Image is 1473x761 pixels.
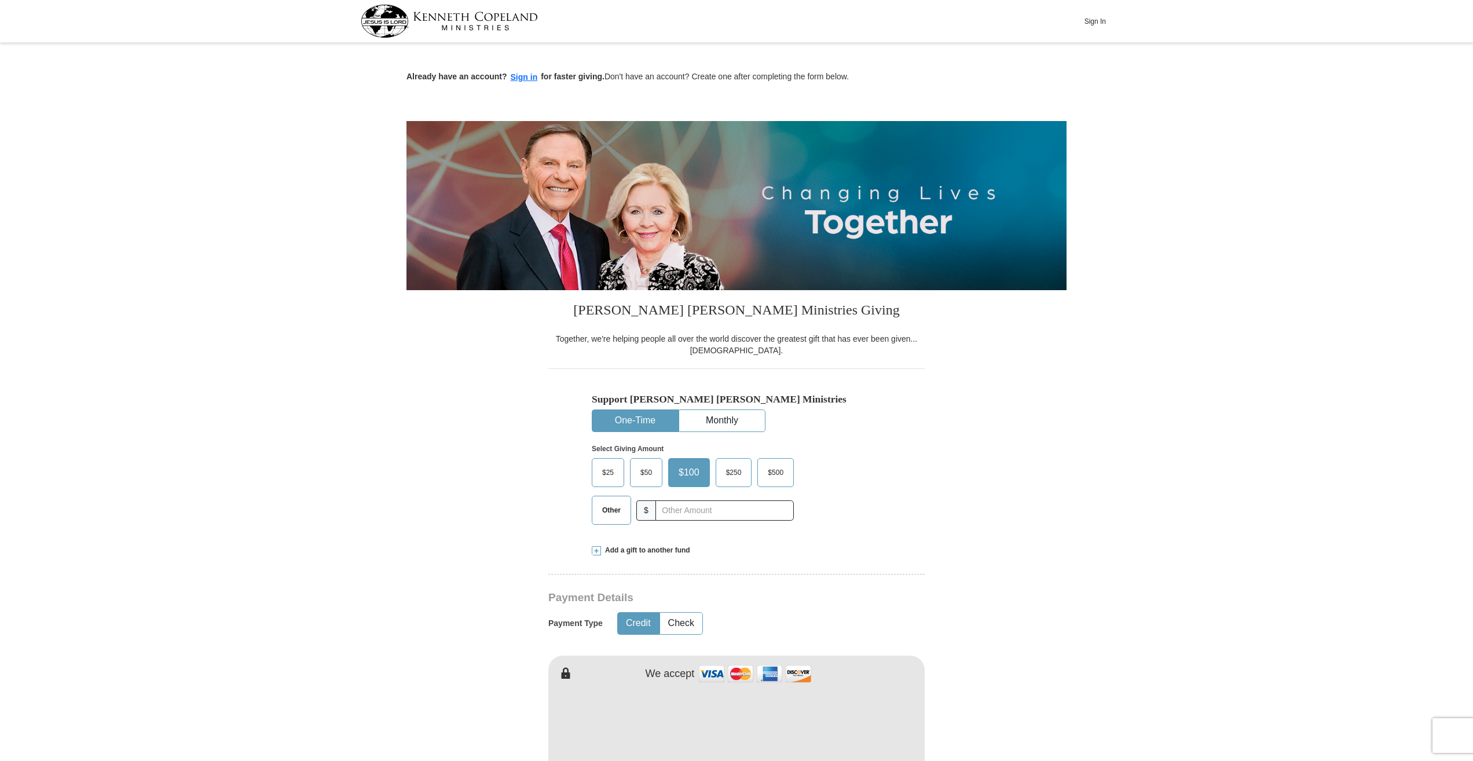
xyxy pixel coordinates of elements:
[592,445,664,453] strong: Select Giving Amount
[361,5,538,38] img: kcm-header-logo.svg
[548,290,925,333] h3: [PERSON_NAME] [PERSON_NAME] Ministries Giving
[636,500,656,521] span: $
[655,500,794,521] input: Other Amount
[592,393,881,405] h5: Support [PERSON_NAME] [PERSON_NAME] Ministries
[660,613,702,634] button: Check
[548,619,603,628] h5: Payment Type
[673,464,705,481] span: $100
[596,502,626,519] span: Other
[1078,12,1112,30] button: Sign In
[592,410,678,431] button: One-Time
[679,410,765,431] button: Monthly
[507,71,541,84] button: Sign in
[406,72,604,81] strong: Already have an account? for faster giving.
[646,668,695,680] h4: We accept
[635,464,658,481] span: $50
[697,661,813,686] img: credit cards accepted
[762,464,789,481] span: $500
[548,333,925,356] div: Together, we're helping people all over the world discover the greatest gift that has ever been g...
[406,71,1067,84] p: Don't have an account? Create one after completing the form below.
[596,464,620,481] span: $25
[601,546,690,555] span: Add a gift to another fund
[720,464,748,481] span: $250
[548,591,844,605] h3: Payment Details
[618,613,659,634] button: Credit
